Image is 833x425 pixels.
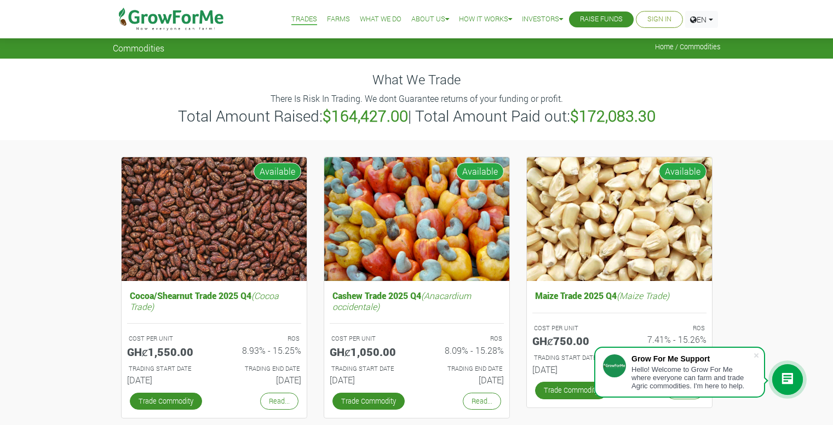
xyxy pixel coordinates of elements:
[330,288,504,314] h5: Cashew Trade 2025 Q4
[629,324,705,333] p: ROS
[459,14,512,25] a: How it Works
[425,375,504,385] h6: [DATE]
[114,92,719,105] p: There Is Risk In Trading. We dont Guarantee returns of your funding or profit.
[323,106,408,126] b: $164,427.00
[327,14,350,25] a: Farms
[522,14,563,25] a: Investors
[655,43,721,51] span: Home / Commodities
[463,393,501,410] a: Read...
[527,157,712,282] img: growforme image
[659,163,706,180] span: Available
[224,364,300,374] p: Estimated Trading End Date
[127,345,206,358] h5: GHȼ1,550.00
[685,11,718,28] a: EN
[331,364,407,374] p: Estimated Trading Start Date
[130,393,202,410] a: Trade Commodity
[631,354,753,363] div: Grow For Me Support
[224,334,300,343] p: ROS
[114,107,719,125] h3: Total Amount Raised: | Total Amount Paid out:
[260,393,298,410] a: Read...
[330,375,409,385] h6: [DATE]
[331,334,407,343] p: COST PER UNIT
[332,290,471,312] i: (Anacardium occidentale)
[113,43,164,53] span: Commodities
[330,345,409,358] h5: GHȼ1,050.00
[425,345,504,355] h6: 8.09% - 15.28%
[617,290,669,301] i: (Maize Trade)
[570,106,656,126] b: $172,083.30
[532,288,706,303] h5: Maize Trade 2025 Q4
[129,364,204,374] p: Estimated Trading Start Date
[122,157,307,282] img: growforme image
[647,14,671,25] a: Sign In
[113,72,721,88] h4: What We Trade
[534,353,610,363] p: Estimated Trading Start Date
[127,288,301,314] h5: Cocoa/Shearnut Trade 2025 Q4
[631,365,753,390] div: Hello! Welcome to Grow For Me where everyone can farm and trade Agric commodities. I'm here to help.
[129,334,204,343] p: COST PER UNIT
[222,345,301,355] h6: 8.93% - 15.25%
[535,382,607,399] a: Trade Commodity
[291,14,317,25] a: Trades
[130,290,279,312] i: (Cocoa Trade)
[628,334,706,344] h6: 7.41% - 15.26%
[254,163,301,180] span: Available
[127,375,206,385] h6: [DATE]
[332,393,405,410] a: Trade Commodity
[532,364,611,375] h6: [DATE]
[456,163,504,180] span: Available
[580,14,623,25] a: Raise Funds
[532,288,706,379] a: Maize Trade 2025 Q4(Maize Trade) COST PER UNIT GHȼ750.00 ROS 7.41% - 15.26% TRADING START DATE [D...
[330,288,504,389] a: Cashew Trade 2025 Q4(Anacardium occidentale) COST PER UNIT GHȼ1,050.00 ROS 8.09% - 15.28% TRADING...
[427,364,502,374] p: Estimated Trading End Date
[127,288,301,389] a: Cocoa/Shearnut Trade 2025 Q4(Cocoa Trade) COST PER UNIT GHȼ1,550.00 ROS 8.93% - 15.25% TRADING ST...
[534,324,610,333] p: COST PER UNIT
[324,157,509,282] img: growforme image
[360,14,401,25] a: What We Do
[222,375,301,385] h6: [DATE]
[532,334,611,347] h5: GHȼ750.00
[427,334,502,343] p: ROS
[411,14,449,25] a: About Us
